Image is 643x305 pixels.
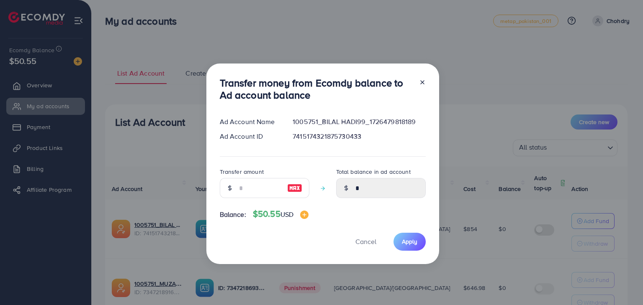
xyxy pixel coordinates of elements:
label: Total balance in ad account [336,168,411,176]
span: Balance: [220,210,246,219]
div: 1005751_BILAL HADI99_1726479818189 [286,117,432,127]
button: Apply [394,233,426,251]
div: Ad Account ID [213,132,286,141]
iframe: Chat [607,267,637,299]
button: Cancel [345,233,387,251]
h3: Transfer money from Ecomdy balance to Ad account balance [220,77,412,101]
img: image [287,183,302,193]
span: USD [280,210,293,219]
label: Transfer amount [220,168,264,176]
span: Apply [402,237,417,246]
span: Cancel [355,237,376,246]
div: 7415174321875730433 [286,132,432,141]
img: image [300,211,309,219]
div: Ad Account Name [213,117,286,127]
h4: $50.55 [253,209,309,219]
